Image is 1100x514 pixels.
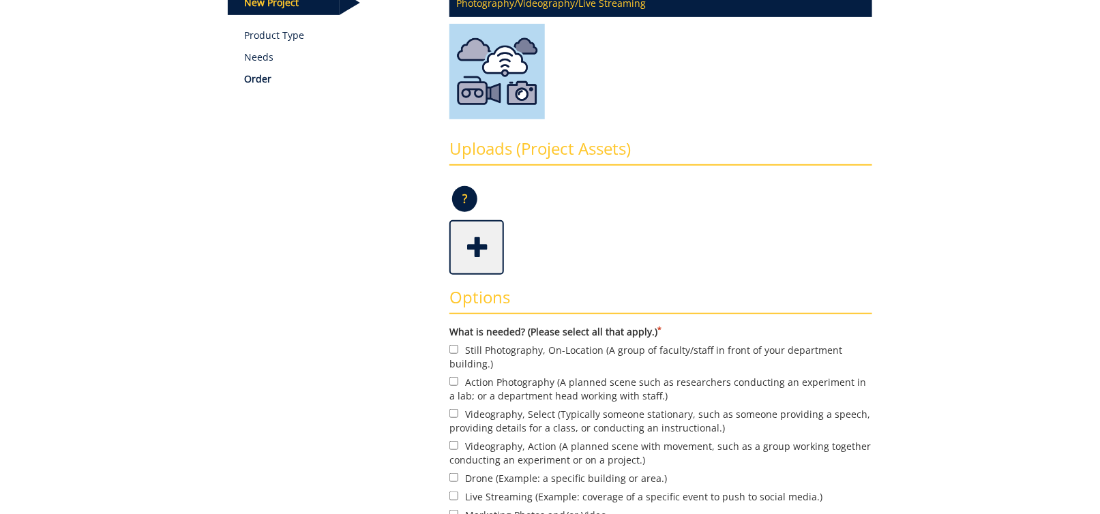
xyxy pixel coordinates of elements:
[244,29,429,42] a: Product Type
[449,342,872,371] label: Still Photography, On-Location (A group of faculty/staff in front of your department building.)
[449,473,458,482] input: Drone (Example: a specific building or area.)
[449,406,872,435] label: Videography, Select (Typically someone stationary, such as someone providing a speech, providing ...
[244,50,429,64] p: Needs
[449,489,872,504] label: Live Streaming (Example: coverage of a specific event to push to social media.)
[244,72,429,86] p: Order
[449,345,458,354] input: Still Photography, On-Location (A group of faculty/staff in front of your department building.)
[449,470,872,485] label: Drone (Example: a specific building or area.)
[449,288,872,314] h3: Options
[449,377,458,386] input: Action Photography (A planned scene such as researchers conducting an experiment in a lab; or a d...
[452,186,477,212] p: ?
[449,438,872,467] label: Videography, Action (A planned scene with movement, such as a group working together conducting a...
[449,325,872,339] label: What is needed? (Please select all that apply.)
[449,140,872,166] h3: Uploads (Project Assets)
[449,374,872,403] label: Action Photography (A planned scene such as researchers conducting an experiment in a lab; or a d...
[449,409,458,418] input: Videography, Select (Typically someone stationary, such as someone providing a speech, providing ...
[449,441,458,450] input: Videography, Action (A planned scene with movement, such as a group working together conducting a...
[449,492,458,500] input: Live Streaming (Example: coverage of a specific event to push to social media.)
